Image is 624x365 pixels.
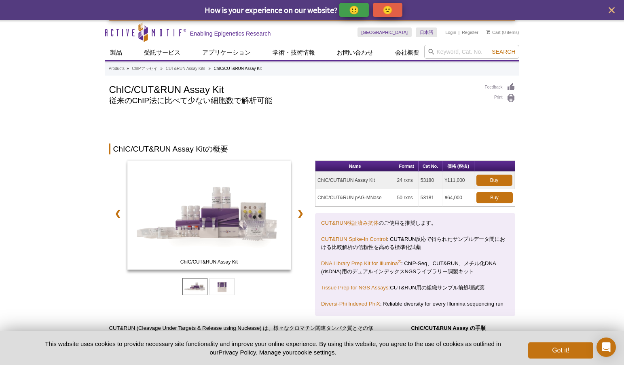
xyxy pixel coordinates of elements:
input: Keyword, Cat. No. [424,45,519,59]
li: | [459,27,460,37]
th: 価格 (税抜) [442,161,474,172]
td: ChIC/CUT&RUN pAG-MNase [315,189,395,207]
a: ❯ [292,204,309,223]
h2: ChIC/CUT&RUN Assay Kitの概要 [109,143,515,154]
a: Tissue Prep for NGS Assays: [321,285,390,291]
img: ChIC/CUT&RUN Assay Kit [127,160,291,270]
td: ChIC/CUT&RUN Assay Kit [315,172,395,189]
a: Buy [476,175,512,186]
td: ¥64,000 [442,189,474,207]
a: ChIPアッセイ [132,65,157,72]
p: のご使用を推奨します。 [321,219,509,227]
a: DNA Library Prep Kit for Illumina® [321,260,401,266]
a: Register [462,30,478,35]
a: 製品 [105,45,127,60]
a: 会社概要 [390,45,424,60]
p: 🙂 [349,5,359,15]
td: 50 rxns [395,189,419,207]
a: Feedback [485,83,515,92]
p: This website uses cookies to provide necessary site functionality and improve your online experie... [31,340,515,357]
li: » [160,66,163,71]
a: Login [445,30,456,35]
span: ChIC/CUT&RUN Assay Kit [129,258,289,266]
strong: ChIC/CUT&RUN Assay の手順 [411,325,485,331]
li: (0 items) [487,27,519,37]
button: Search [489,48,518,55]
a: 学術・技術情報 [268,45,320,60]
li: » [208,66,211,71]
h2: Enabling Epigenetics Research [190,30,271,37]
p: : Reliable diversity for every Illumina sequencing run [321,300,509,308]
a: ❮ [109,204,127,223]
a: お問い合わせ [332,45,378,60]
th: Cat No. [419,161,443,172]
a: ChIC/CUT&RUN Assay Kit [127,160,291,272]
span: Search [492,49,515,55]
a: Privacy Policy [218,349,256,356]
li: ChIC/CUT&RUN Assay Kit [214,66,262,71]
img: Your Cart [487,30,490,34]
p: CUT&RUN用の組織サンプル前処理試薬 [321,284,509,292]
a: CUT&RUN Spike-In Control [321,236,387,242]
td: ¥111,000 [442,172,474,189]
sup: ® [398,259,401,264]
th: Format [395,161,419,172]
h1: ChIC/CUT&RUN Assay Kit [109,83,477,95]
td: 24 rxns [395,172,419,189]
p: : CUT&RUN反応で得られたサンプルデータ間における比較解析の信頼性を高める標準化試薬 [321,235,509,251]
a: Products [109,65,125,72]
a: [GEOGRAPHIC_DATA] [357,27,412,37]
a: CUT&RUN Assay Kits [166,65,205,72]
a: 日本語 [416,27,437,37]
span: How is your experience on our website? [205,5,338,15]
a: Cart [487,30,501,35]
p: : ChIP-Seq、CUT&RUN、メチル化DNA (dsDNA)用のデュアルインデックスNGSライブラリー調製キット [321,260,509,276]
a: Print [485,94,515,103]
th: Name [315,161,395,172]
td: 53181 [419,189,443,207]
a: Diversi-Phi Indexed PhiX [321,301,380,307]
a: Buy [476,192,513,203]
a: 受託サービス [139,45,185,60]
h2: 従来のChIP法に比べて少ない細胞数で解析可能 [109,97,477,104]
a: CUT&RUN検証済み抗体 [321,220,379,226]
button: close [607,5,617,15]
div: Open Intercom Messenger [597,338,616,357]
button: Got it! [528,342,593,359]
p: CUT&RUN (Cleavage Under Targets & Release using Nuclease) は、様々なクロマチン関連タンパク質とその修飾のゲノム全体にわたる分布を調べるた... [109,324,376,365]
button: cookie settings [294,349,334,356]
li: » [127,66,129,71]
td: 53180 [419,172,443,189]
p: 🙁 [383,5,393,15]
a: アプリケーション [197,45,256,60]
